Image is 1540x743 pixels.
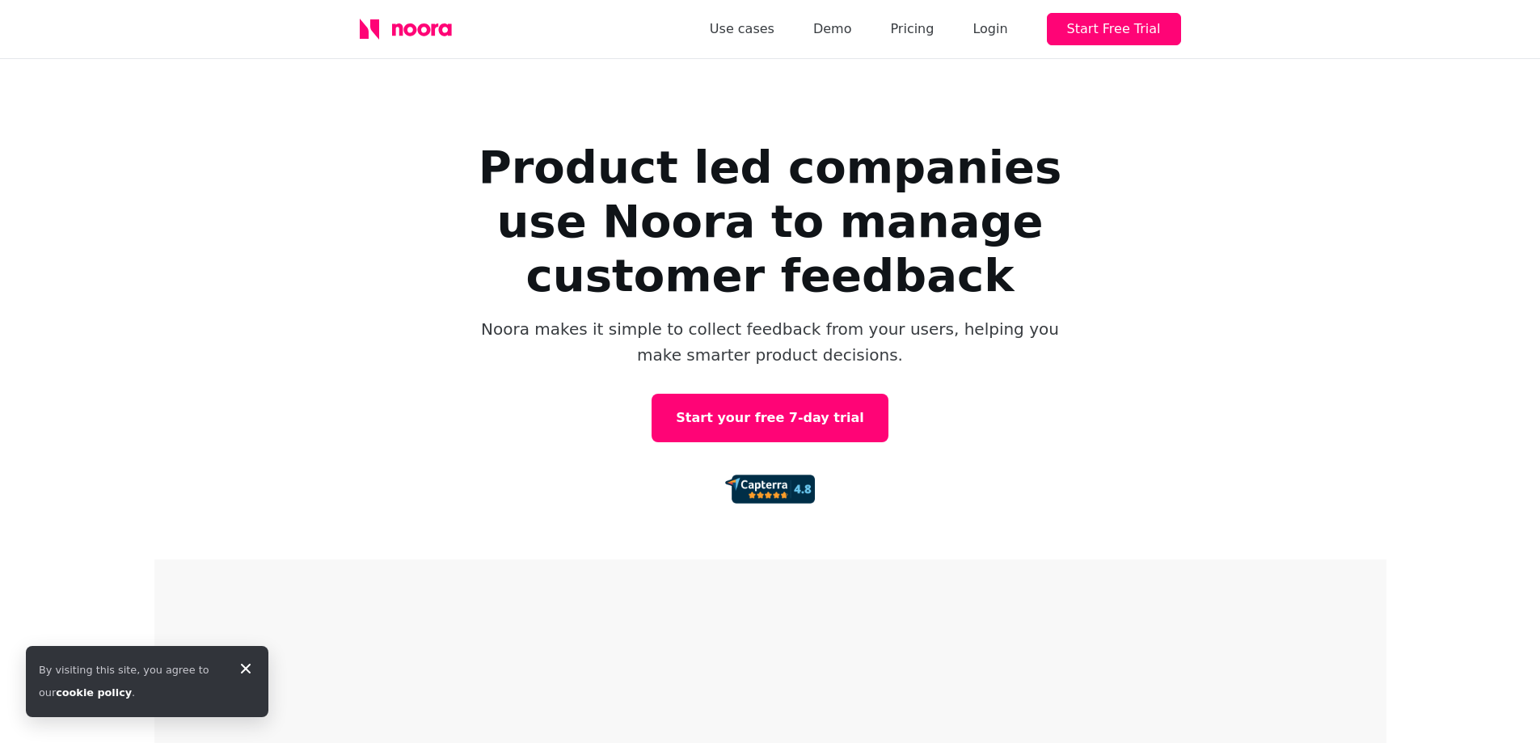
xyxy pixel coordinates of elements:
[39,659,223,704] div: By visiting this site, you agree to our .
[1047,13,1181,45] button: Start Free Trial
[479,316,1061,368] p: Noora makes it simple to collect feedback from your users, helping you make smarter product decis...
[710,18,774,40] a: Use cases
[652,394,888,442] a: Start your free 7-day trial
[725,475,814,504] img: 92d72d4f0927c2c8b0462b8c7b01ca97.png
[890,18,934,40] a: Pricing
[813,18,852,40] a: Demo
[447,140,1094,303] h1: Product led companies use Noora to manage customer feedback
[56,686,132,699] a: cookie policy
[973,18,1007,40] div: Login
